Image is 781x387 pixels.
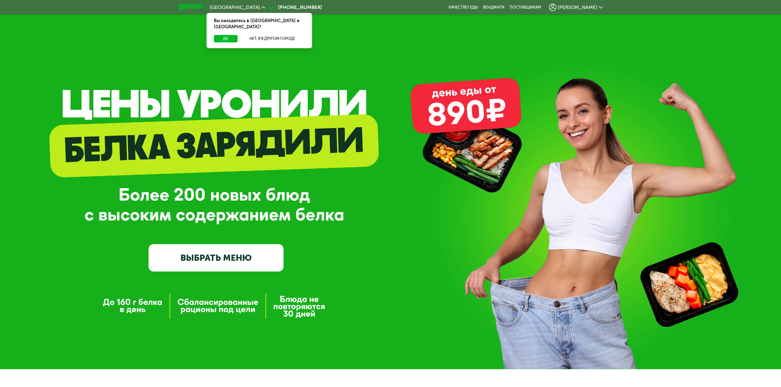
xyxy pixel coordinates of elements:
[214,35,238,42] button: Да
[268,4,322,11] a: [PHONE_NUMBER]
[558,5,597,10] span: [PERSON_NAME]
[240,35,305,42] button: Нет, я в другом городе
[210,5,260,10] span: [GEOGRAPHIC_DATA]
[149,244,284,271] a: ВЫБРАТЬ МЕНЮ
[483,5,505,10] a: Вендинги
[207,13,312,35] div: Вы находитесь в [GEOGRAPHIC_DATA] и [GEOGRAPHIC_DATA]?
[449,5,478,10] a: Качество еды
[509,5,541,10] div: поставщикам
